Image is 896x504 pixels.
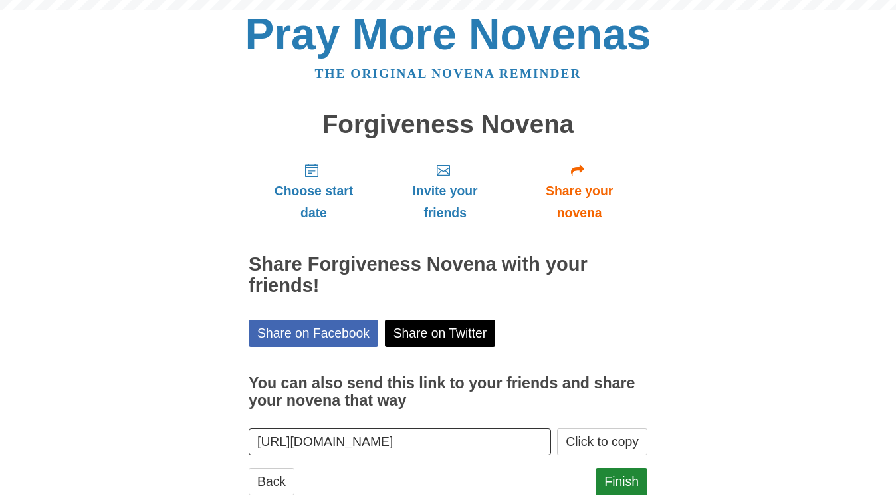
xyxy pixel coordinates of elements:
a: The original novena reminder [315,66,582,80]
a: Finish [596,468,647,495]
h2: Share Forgiveness Novena with your friends! [249,254,647,297]
a: Back [249,468,294,495]
button: Click to copy [557,428,647,455]
span: Choose start date [262,180,366,224]
a: Choose start date [249,152,379,231]
a: Pray More Novenas [245,9,651,59]
span: Invite your friends [392,180,498,224]
a: Invite your friends [379,152,511,231]
a: Share on Facebook [249,320,378,347]
h3: You can also send this link to your friends and share your novena that way [249,375,647,409]
span: Share your novena [524,180,634,224]
a: Share on Twitter [385,320,496,347]
h1: Forgiveness Novena [249,110,647,139]
a: Share your novena [511,152,647,231]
